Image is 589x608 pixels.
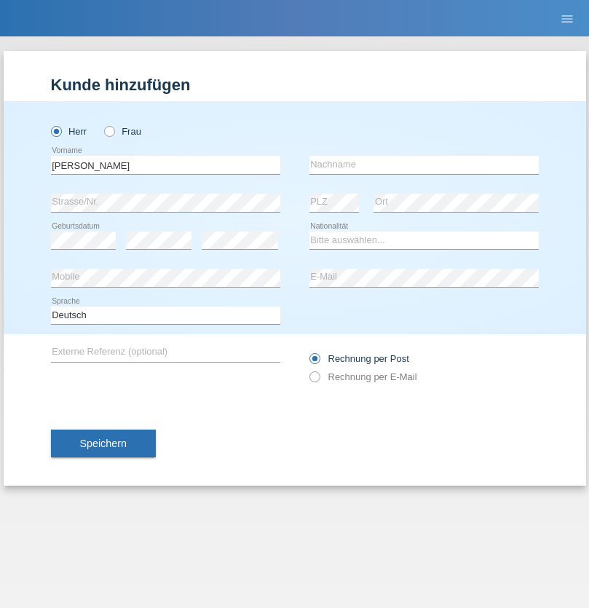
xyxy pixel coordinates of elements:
[309,353,409,364] label: Rechnung per Post
[560,12,574,26] i: menu
[80,438,127,449] span: Speichern
[553,14,582,23] a: menu
[51,126,87,137] label: Herr
[309,353,319,371] input: Rechnung per Post
[51,430,156,457] button: Speichern
[51,126,60,135] input: Herr
[104,126,114,135] input: Frau
[309,371,319,390] input: Rechnung per E-Mail
[51,76,539,94] h1: Kunde hinzufügen
[309,371,417,382] label: Rechnung per E-Mail
[104,126,141,137] label: Frau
